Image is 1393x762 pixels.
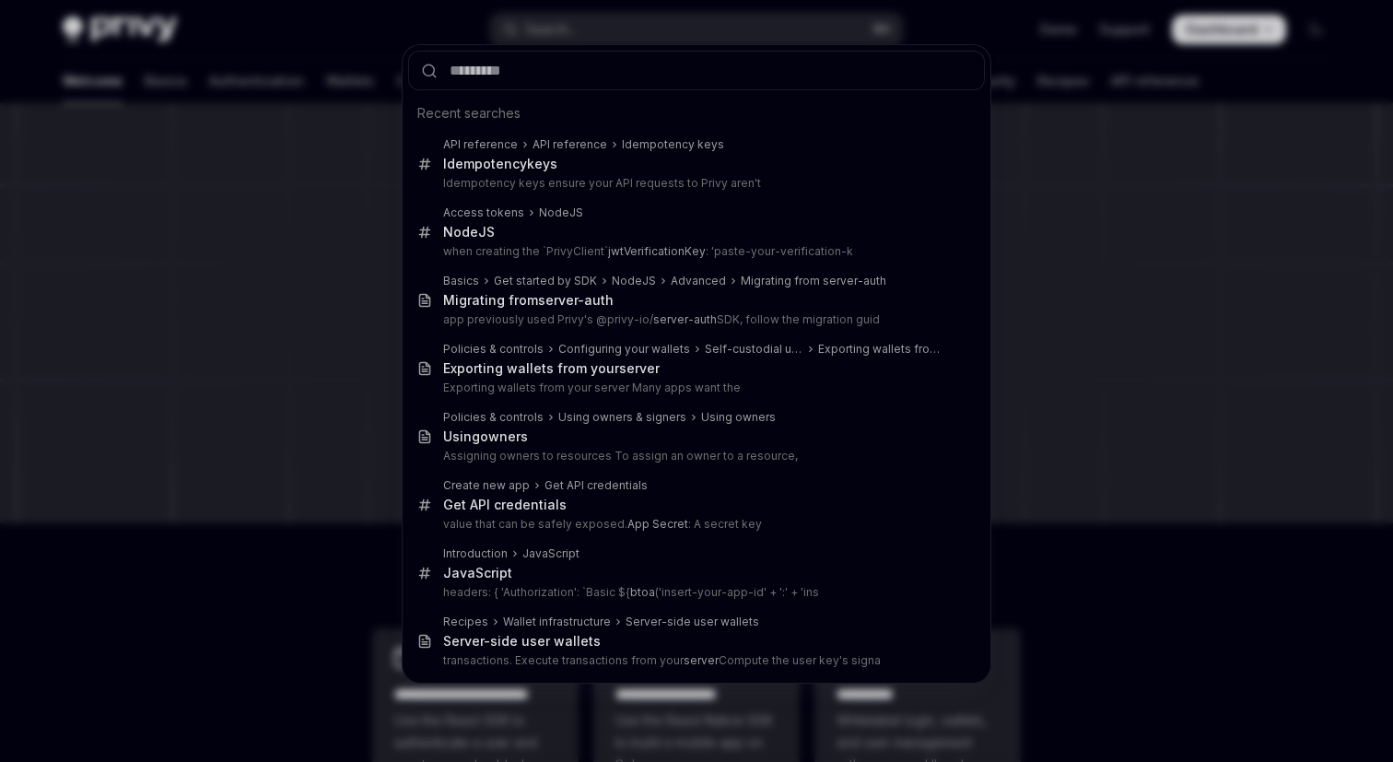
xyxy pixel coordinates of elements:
[622,137,724,152] div: Idempotency keys
[544,478,648,493] div: Get API credentials
[443,137,518,152] div: API reference
[443,381,946,395] p: Exporting wallets from your server Many apps want the
[417,104,521,123] span: Recent searches
[626,615,759,629] div: Server-side user wallets
[630,585,655,599] b: btoa
[627,517,688,531] b: App Secret
[443,478,530,493] div: Create new app
[558,410,686,425] div: Using owners & signers
[684,653,719,667] b: server
[443,653,946,668] p: transactions. Execute transactions from your Compute the user key's signa
[443,633,601,650] div: -side user wallets
[443,312,946,327] p: app previously used Privy's @privy-io/ SDK, follow the migration guid
[443,244,946,259] p: when creating the `PrivyClient` : 'paste-your-verification-k
[443,428,528,445] div: Using
[494,274,597,288] div: Get started by SDK
[538,292,614,308] b: server-auth
[443,633,484,649] b: Server
[443,156,527,171] b: Idempotency
[443,497,567,513] div: Get API credentials
[608,244,706,258] b: jwtVerificationKey
[443,449,946,463] p: Assigning owners to resources To assign an owner to a resource,
[558,342,690,357] div: Configuring your wallets
[443,176,946,191] p: Idempotency keys ensure your API requests to Privy aren't
[818,342,946,357] div: Exporting wallets from your server
[701,410,776,425] div: Using owners
[443,615,488,629] div: Recipes
[443,585,946,600] p: headers: { 'Authorization': `Basic ${ ('insert-your-app-id' + ':' + 'ins
[443,274,479,288] div: Basics
[539,205,583,220] div: NodeJS
[443,565,512,581] div: JavaScript
[443,292,614,309] div: Migrating from
[480,428,528,444] b: owners
[705,342,803,357] div: Self-custodial user wallets
[443,410,544,425] div: Policies & controls
[533,137,607,152] div: API reference
[671,274,726,288] div: Advanced
[443,156,557,172] div: keys
[443,360,660,377] div: Exporting wallets from your
[619,360,660,376] b: server
[522,546,579,561] div: JavaScript
[443,205,524,220] div: Access tokens
[443,342,544,357] div: Policies & controls
[653,312,717,326] b: server-auth
[443,224,495,240] div: NodeJS
[443,546,508,561] div: Introduction
[612,274,656,288] div: NodeJS
[503,615,611,629] div: Wallet infrastructure
[741,274,886,288] div: Migrating from server-auth
[443,517,946,532] p: value that can be safely exposed. : A secret key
